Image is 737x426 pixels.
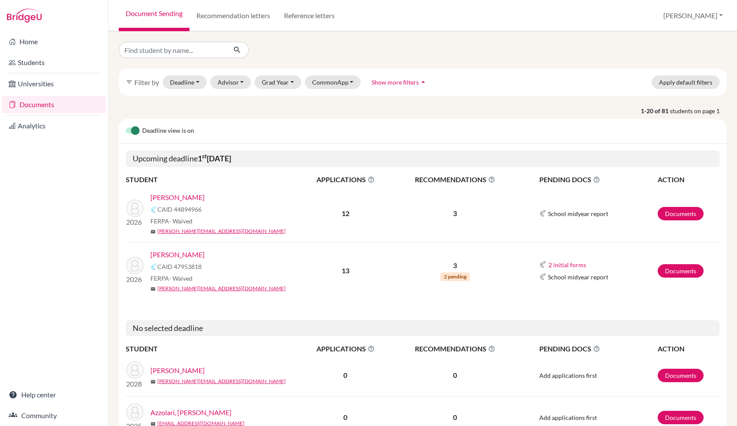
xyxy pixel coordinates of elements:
b: 13 [342,266,349,275]
a: [PERSON_NAME] [150,249,205,260]
h5: Upcoming deadline [126,151,720,167]
a: Azzolari, [PERSON_NAME] [150,407,232,418]
p: 0 [392,370,518,380]
img: ajayi, marcello [126,361,143,379]
img: Azzolari, Massimiliano Scott [126,403,143,421]
span: School midyear report [548,209,608,218]
span: students on page 1 [670,106,727,115]
a: [PERSON_NAME] [150,192,205,203]
img: Common App logo [539,210,546,217]
span: RECOMMENDATIONS [392,174,518,185]
a: Documents [658,369,704,382]
button: CommonApp [305,75,361,89]
button: Grad Year [254,75,301,89]
sup: st [202,153,207,160]
i: filter_list [126,79,133,85]
span: School midyear report [548,272,608,282]
a: Students [2,54,106,71]
a: Home [2,33,106,50]
span: APPLICATIONS [300,344,391,354]
span: Show more filters [372,79,419,86]
b: 0 [343,413,347,421]
a: [PERSON_NAME][EMAIL_ADDRESS][DOMAIN_NAME] [157,377,286,385]
b: 12 [342,209,349,217]
img: Common App logo [150,263,157,270]
a: Documents [658,264,704,278]
th: ACTION [657,343,720,354]
i: arrow_drop_up [419,78,427,86]
span: Deadline view is on [142,126,194,136]
span: RECOMMENDATIONS [392,344,518,354]
a: Analytics [2,117,106,134]
span: FERPA [150,216,192,226]
span: CAID 47953818 [157,262,202,271]
a: Universities [2,75,106,92]
a: Help center [2,386,106,403]
button: Advisor [210,75,251,89]
button: [PERSON_NAME] [659,7,727,24]
button: 2 initial forms [548,260,587,270]
strong: 1-20 of 81 [641,106,670,115]
img: Schlasberg, Harald [126,257,143,274]
a: [PERSON_NAME] [150,365,205,376]
b: 0 [343,371,347,379]
span: mail [150,286,156,292]
span: mail [150,379,156,384]
button: Show more filtersarrow_drop_up [364,75,435,89]
a: Documents [658,411,704,424]
p: 0 [392,412,518,423]
a: [PERSON_NAME][EMAIL_ADDRESS][DOMAIN_NAME] [157,227,286,235]
img: Common App logo [150,206,157,213]
span: - Waived [169,275,192,282]
span: APPLICATIONS [300,174,391,185]
th: ACTION [657,174,720,185]
button: Apply default filters [652,75,720,89]
img: Common App logo [539,261,546,268]
span: Add applications first [539,372,597,379]
span: mail [150,229,156,234]
span: PENDING DOCS [539,174,657,185]
span: - Waived [169,217,192,225]
a: Documents [2,96,106,113]
img: Andrade, Gabriel [126,200,143,217]
h5: No selected deadline [126,320,720,337]
span: 2 pending [440,272,470,281]
p: 2026 [126,217,143,227]
span: PENDING DOCS [539,344,657,354]
th: STUDENT [126,343,299,354]
p: 3 [392,260,518,271]
span: Add applications first [539,414,597,421]
a: Documents [658,207,704,220]
p: 3 [392,208,518,219]
b: 1 [DATE] [198,154,231,163]
th: STUDENT [126,174,299,185]
span: Filter by [134,78,159,86]
span: FERPA [150,274,192,283]
a: [PERSON_NAME][EMAIL_ADDRESS][DOMAIN_NAME] [157,285,286,292]
img: Common App logo [539,273,546,280]
a: Community [2,407,106,424]
button: Deadline [163,75,207,89]
p: 2028 [126,379,143,389]
input: Find student by name... [119,42,226,58]
span: CAID 44894966 [157,205,202,214]
p: 2026 [126,274,143,285]
img: Bridge-U [7,9,42,23]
